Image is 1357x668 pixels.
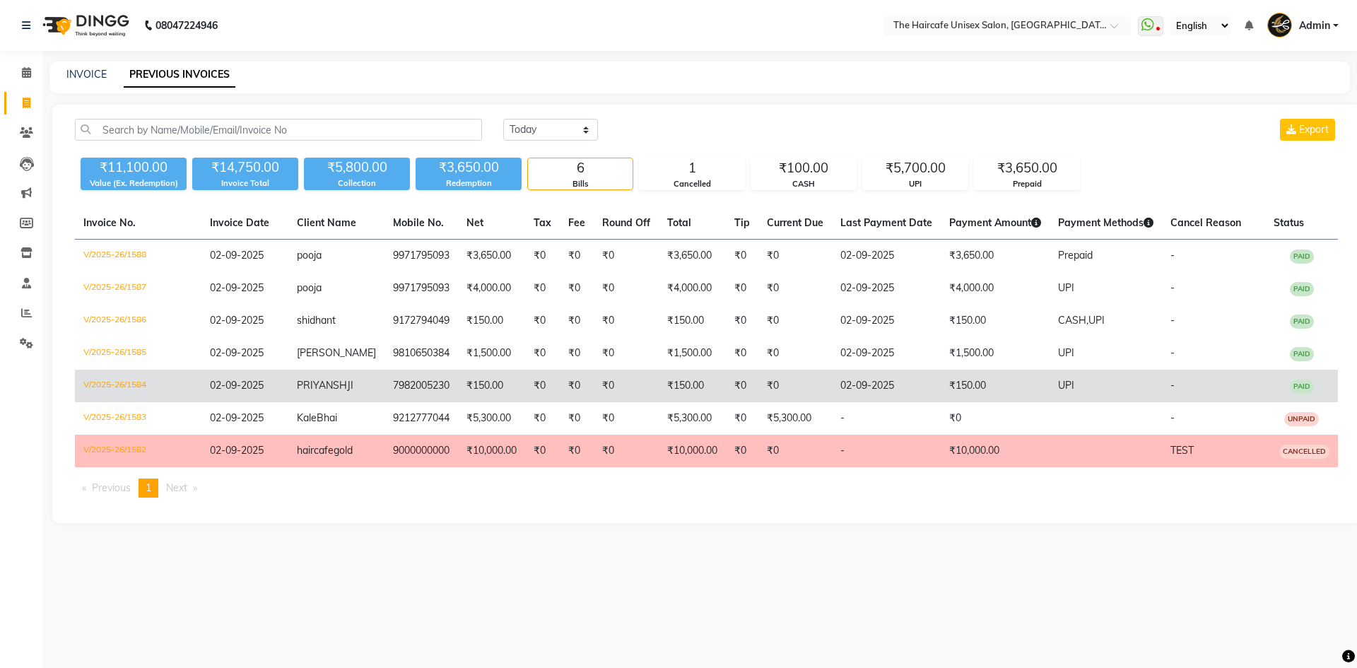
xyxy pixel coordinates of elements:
[758,305,832,337] td: ₹0
[560,402,594,435] td: ₹0
[659,435,726,467] td: ₹10,000.00
[941,240,1050,273] td: ₹3,650.00
[1058,281,1074,294] span: UPI
[66,68,107,81] a: INVOICE
[210,249,264,262] span: 02-09-2025
[525,240,560,273] td: ₹0
[528,178,633,190] div: Bills
[1058,379,1074,392] span: UPI
[975,158,1079,178] div: ₹3,650.00
[832,305,941,337] td: 02-09-2025
[458,337,525,370] td: ₹1,500.00
[758,402,832,435] td: ₹5,300.00
[1290,315,1314,329] span: PAID
[941,272,1050,305] td: ₹4,000.00
[81,177,187,189] div: Value (Ex. Redemption)
[317,411,337,424] span: Bhai
[726,337,758,370] td: ₹0
[560,305,594,337] td: ₹0
[92,481,131,494] span: Previous
[949,216,1041,229] span: Payment Amount
[155,6,218,45] b: 08047224946
[751,158,856,178] div: ₹100.00
[1058,346,1074,359] span: UPI
[941,337,1050,370] td: ₹1,500.00
[1170,249,1175,262] span: -
[83,216,136,229] span: Invoice No.
[832,402,941,435] td: -
[941,402,1050,435] td: ₹0
[1290,250,1314,264] span: PAID
[1170,379,1175,392] span: -
[210,444,264,457] span: 02-09-2025
[384,337,458,370] td: 9810650384
[146,481,151,494] span: 1
[297,444,353,457] span: haircafegold
[568,216,585,229] span: Fee
[458,240,525,273] td: ₹3,650.00
[594,402,659,435] td: ₹0
[458,272,525,305] td: ₹4,000.00
[297,346,376,359] span: [PERSON_NAME]
[751,178,856,190] div: CASH
[667,216,691,229] span: Total
[166,481,187,494] span: Next
[1290,282,1314,296] span: PAID
[659,337,726,370] td: ₹1,500.00
[941,435,1050,467] td: ₹10,000.00
[863,158,968,178] div: ₹5,700.00
[726,305,758,337] td: ₹0
[297,281,322,294] span: pooja
[1058,314,1088,327] span: CASH,
[347,379,353,392] span: JI
[560,370,594,402] td: ₹0
[560,272,594,305] td: ₹0
[297,314,336,327] span: shidhant
[210,379,264,392] span: 02-09-2025
[525,305,560,337] td: ₹0
[210,314,264,327] span: 02-09-2025
[81,158,187,177] div: ₹11,100.00
[560,337,594,370] td: ₹0
[832,435,941,467] td: -
[640,178,744,190] div: Cancelled
[75,305,201,337] td: V/2025-26/1586
[384,402,458,435] td: 9212777044
[1290,380,1314,394] span: PAID
[767,216,823,229] span: Current Due
[528,158,633,178] div: 6
[726,370,758,402] td: ₹0
[192,158,298,177] div: ₹14,750.00
[304,177,410,189] div: Collection
[210,216,269,229] span: Invoice Date
[75,435,201,467] td: V/2025-26/1582
[75,272,201,305] td: V/2025-26/1587
[1299,18,1330,33] span: Admin
[1170,216,1241,229] span: Cancel Reason
[659,240,726,273] td: ₹3,650.00
[525,337,560,370] td: ₹0
[416,177,522,189] div: Redemption
[832,370,941,402] td: 02-09-2025
[384,305,458,337] td: 9172794049
[458,305,525,337] td: ₹150.00
[594,435,659,467] td: ₹0
[124,62,235,88] a: PREVIOUS INVOICES
[458,370,525,402] td: ₹150.00
[1274,216,1304,229] span: Status
[75,479,1338,498] nav: Pagination
[941,370,1050,402] td: ₹150.00
[304,158,410,177] div: ₹5,800.00
[726,435,758,467] td: ₹0
[659,305,726,337] td: ₹150.00
[975,178,1079,190] div: Prepaid
[659,402,726,435] td: ₹5,300.00
[832,240,941,273] td: 02-09-2025
[1170,411,1175,424] span: -
[594,337,659,370] td: ₹0
[458,402,525,435] td: ₹5,300.00
[659,370,726,402] td: ₹150.00
[1058,216,1153,229] span: Payment Methods
[1290,347,1314,361] span: PAID
[297,249,322,262] span: pooja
